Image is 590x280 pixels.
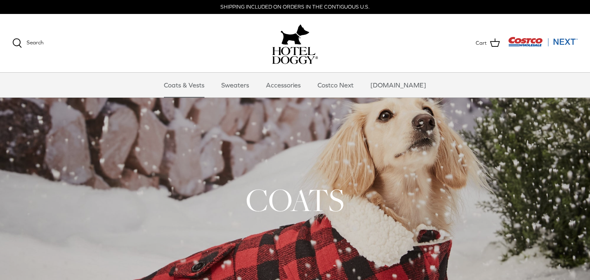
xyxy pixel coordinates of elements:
a: [DOMAIN_NAME] [363,73,433,97]
a: Visit Costco Next [508,42,578,48]
a: Costco Next [310,73,361,97]
a: Sweaters [214,73,256,97]
a: hoteldoggy.com hoteldoggycom [272,22,318,64]
a: Search [12,38,43,48]
img: hoteldoggycom [272,47,318,64]
span: Search [27,39,43,46]
a: Coats & Vests [157,73,212,97]
a: Cart [476,38,500,48]
img: hoteldoggy.com [281,22,309,47]
img: Costco Next [508,37,578,47]
h1: COATS [12,180,578,220]
span: Cart [476,39,487,48]
a: Accessories [259,73,308,97]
